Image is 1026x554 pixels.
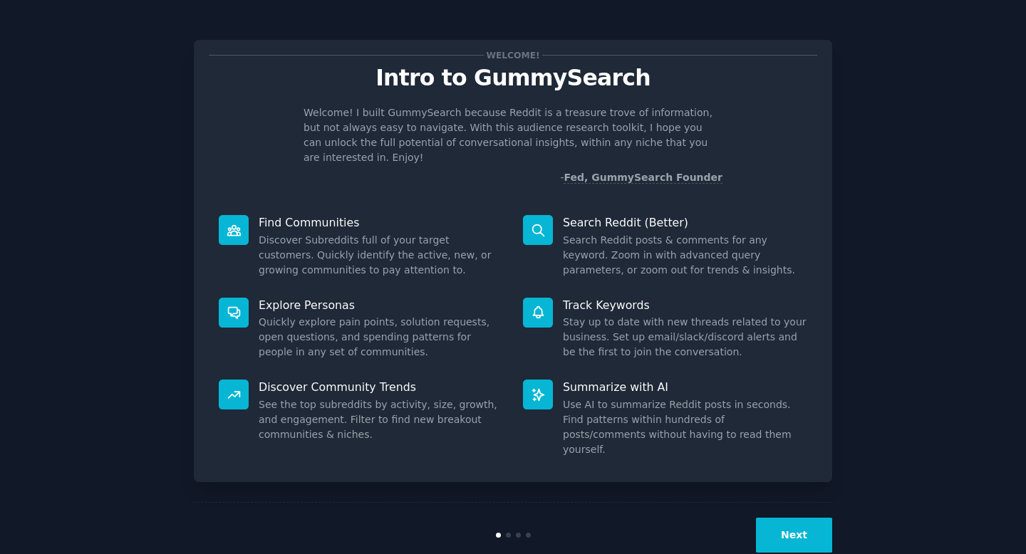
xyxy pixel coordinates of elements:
[563,215,807,230] p: Search Reddit (Better)
[259,298,503,313] p: Explore Personas
[304,105,722,165] p: Welcome! I built GummySearch because Reddit is a treasure trove of information, but not always ea...
[259,233,503,278] dd: Discover Subreddits full of your target customers. Quickly identify the active, new, or growing c...
[563,397,807,457] dd: Use AI to summarize Reddit posts in seconds. Find patterns within hundreds of posts/comments with...
[209,66,817,90] p: Intro to GummySearch
[756,518,832,553] button: Next
[484,48,542,63] span: Welcome!
[563,298,807,313] p: Track Keywords
[560,170,722,185] div: -
[259,397,503,442] dd: See the top subreddits by activity, size, growth, and engagement. Filter to find new breakout com...
[564,172,722,184] a: Fed, GummySearch Founder
[563,315,807,360] dd: Stay up to date with new threads related to your business. Set up email/slack/discord alerts and ...
[563,233,807,278] dd: Search Reddit posts & comments for any keyword. Zoom in with advanced query parameters, or zoom o...
[259,215,503,230] p: Find Communities
[259,380,503,394] p: Discover Community Trends
[259,315,503,360] dd: Quickly explore pain points, solution requests, open questions, and spending patterns for people ...
[563,380,807,394] p: Summarize with AI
